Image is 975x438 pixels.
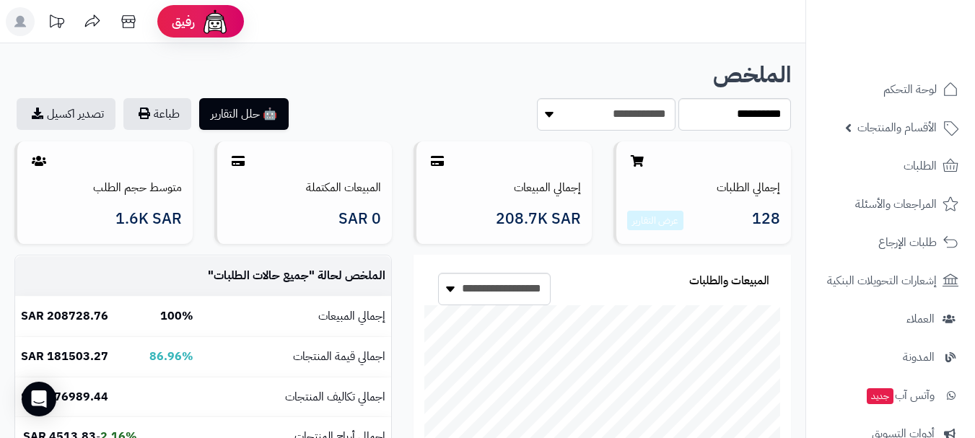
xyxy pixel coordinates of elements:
[877,39,961,69] img: logo-2.png
[21,348,108,365] b: 181503.27 SAR
[815,72,966,107] a: لوحة التحكم
[878,232,937,253] span: طلبات الإرجاع
[199,256,391,296] td: الملخص لحالة " "
[201,7,229,36] img: ai-face.png
[815,340,966,375] a: المدونة
[815,225,966,260] a: طلبات الإرجاع
[815,302,966,336] a: العملاء
[199,98,289,130] button: 🤖 حلل التقارير
[713,58,791,92] b: الملخص
[717,179,780,196] a: إجمالي الطلبات
[160,307,193,325] b: 100%
[338,211,381,227] span: 0 SAR
[199,337,391,377] td: اجمالي قيمة المنتجات
[815,263,966,298] a: إشعارات التحويلات البنكية
[496,211,581,227] span: 208.7K SAR
[632,213,678,228] a: عرض التقارير
[689,275,769,288] h3: المبيعات والطلبات
[827,271,937,291] span: إشعارات التحويلات البنكية
[815,149,966,183] a: الطلبات
[214,267,309,284] span: جميع حالات الطلبات
[752,211,780,231] span: 128
[38,7,74,40] a: تحديثات المنصة
[306,179,381,196] a: المبيعات المكتملة
[815,378,966,413] a: وآتس آبجديد
[93,179,182,196] a: متوسط حجم الطلب
[514,179,581,196] a: إجمالي المبيعات
[21,388,108,406] b: 176989.44 SAR
[21,307,108,325] b: 208728.76 SAR
[906,309,935,329] span: العملاء
[22,382,56,416] div: Open Intercom Messenger
[904,156,937,176] span: الطلبات
[115,211,182,227] span: 1.6K SAR
[199,377,391,417] td: اجمالي تكاليف المنتجات
[857,118,937,138] span: الأقسام والمنتجات
[149,348,193,365] b: 86.96%
[867,388,893,404] span: جديد
[199,297,391,336] td: إجمالي المبيعات
[903,347,935,367] span: المدونة
[172,13,195,30] span: رفيق
[883,79,937,100] span: لوحة التحكم
[17,98,115,130] a: تصدير اكسيل
[815,187,966,222] a: المراجعات والأسئلة
[123,98,191,130] button: طباعة
[855,194,937,214] span: المراجعات والأسئلة
[865,385,935,406] span: وآتس آب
